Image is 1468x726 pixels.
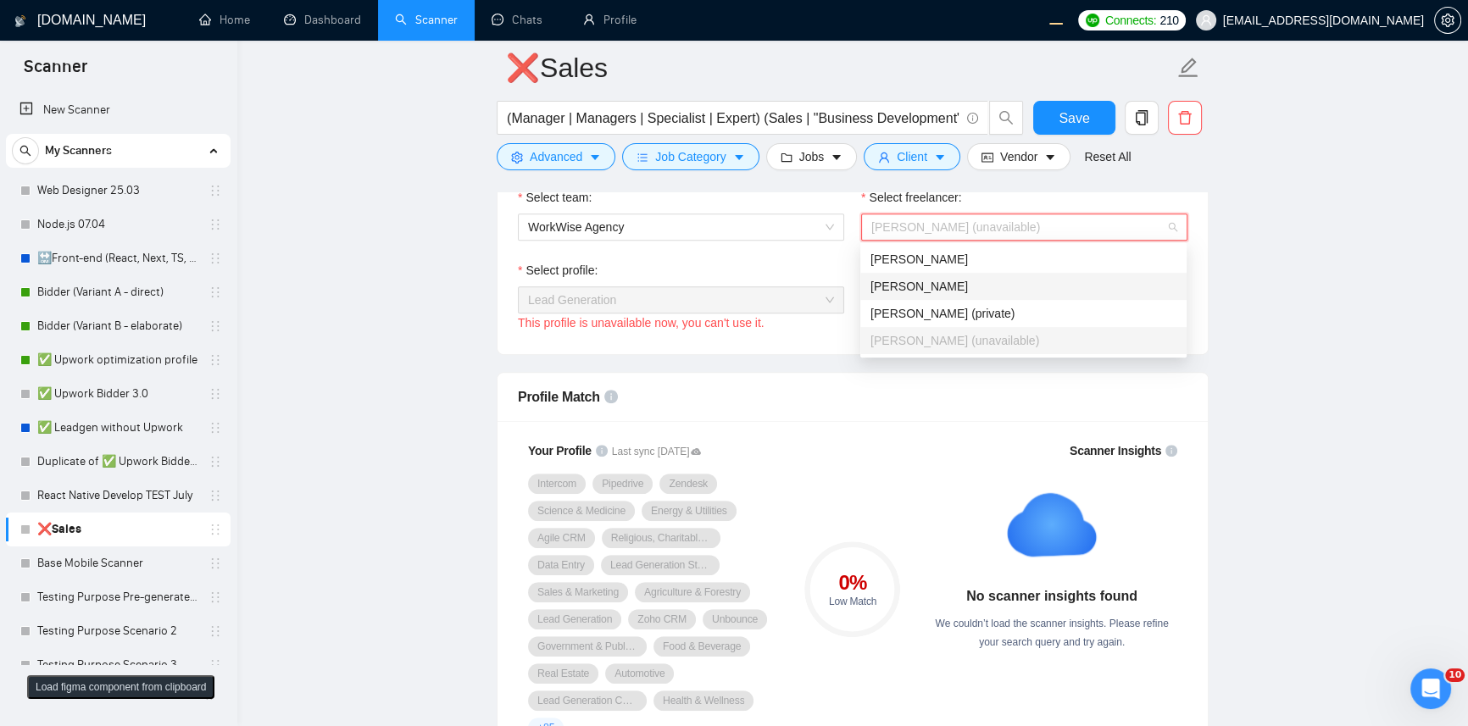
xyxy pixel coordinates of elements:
div: Low Match [804,596,900,607]
a: React Native Develop TEST July [37,479,198,513]
span: holder [209,523,222,536]
span: Advanced [530,147,582,166]
a: Duplicate of ✅ Upwork Bidder 3.0 [37,445,198,479]
span: Last sync [DATE] [612,444,701,460]
button: folderJobscaret-down [766,143,858,170]
a: Bidder (Variant B - elaborate) [37,309,198,343]
span: caret-down [589,151,601,163]
span: Save [1059,108,1089,129]
span: holder [209,489,222,502]
a: 🔛Front-end (React, Next, TS, UI libr) | Outstaff [37,241,198,275]
span: holder [209,218,222,231]
span: Sales & Marketing [537,585,619,599]
span: [PERSON_NAME] (unavailable) [870,334,1039,347]
span: Lead Generation Strategy [610,558,710,572]
span: 210 [1159,11,1178,30]
a: Node.js 07.04 [37,208,198,241]
span: We couldn’t load the scanner insights. Please refine your search query and try again. [935,618,1168,648]
button: userClientcaret-down [864,143,960,170]
span: [PERSON_NAME] (private) [870,307,1015,320]
button: search [989,101,1023,135]
button: search [12,137,39,164]
li: New Scanner [6,93,231,127]
span: bars [637,151,648,163]
a: Testing Purpose Scenario 2 [37,614,198,648]
button: settingAdvancedcaret-down [497,143,615,170]
span: Real Estate [537,667,589,680]
label: Select freelancer: [861,188,961,207]
a: homeHome [199,13,250,27]
span: Scanner [10,54,101,90]
span: caret-down [934,151,946,163]
span: Lead Generation [537,612,612,626]
div: This profile is unavailable now, you can't use it. [518,313,844,332]
span: user [878,151,890,163]
button: idcardVendorcaret-down [967,143,1070,170]
a: Web Designer 25.03 [37,174,198,208]
span: idcard [981,151,993,163]
button: setting [1434,7,1461,34]
a: dashboardDashboard [284,13,361,27]
span: holder [209,184,222,197]
span: [PERSON_NAME] (unavailable) [871,220,1040,234]
span: search [990,110,1022,125]
span: Zendesk [669,477,708,490]
a: searchScanner [395,13,458,27]
span: My Scanners [45,134,112,168]
button: barsJob Categorycaret-down [622,143,759,170]
span: Client [897,147,927,166]
a: New Scanner [19,93,217,127]
a: setting [1434,14,1461,27]
input: Search Freelance Jobs... [507,108,959,129]
span: [PERSON_NAME] [870,280,968,293]
span: Profile Match [518,390,600,404]
span: Zoho CRM [637,612,687,626]
span: Pipedrive [602,477,643,490]
span: folder [781,151,792,163]
span: user [1200,14,1212,26]
span: info-circle [604,390,618,403]
img: upwork-logo.png [1086,14,1099,27]
span: holder [209,590,222,604]
span: search [13,145,38,157]
span: holder [209,252,222,265]
button: copy [1125,101,1159,135]
span: Lead Generation Content Creation [537,694,637,707]
a: ✅ Leadgen without Upwork [37,411,198,445]
span: Jobs [799,147,825,166]
button: Save [1033,101,1115,135]
button: delete [1168,101,1202,135]
a: ✅ Upwork optimization profile [37,343,198,377]
a: userProfile [583,13,637,27]
span: Select profile: [525,261,598,280]
a: ❌Sales [37,513,198,546]
img: logo [14,8,26,35]
span: holder [209,455,222,468]
div: 0 % [804,573,900,593]
span: holder [209,319,222,333]
span: delete [1169,110,1201,125]
input: Scanner name... [506,47,1174,89]
span: edit [1177,57,1199,79]
span: caret-down [733,151,745,163]
span: Health & Wellness [663,694,744,707]
span: Connects: [1105,11,1156,30]
span: setting [1435,14,1460,27]
iframe: Intercom live chat [1410,668,1451,709]
div: This contractor is unavailable now, you can't use it. [861,241,1187,259]
span: Data Entry [537,558,585,572]
span: Religious, Charitable & Nonprofit [611,531,711,545]
span: 10 [1445,668,1465,682]
span: setting [511,151,523,163]
span: [PERSON_NAME] [870,252,968,266]
span: copy [1126,110,1158,125]
span: Your Profile [528,444,592,457]
span: Vendor [1000,147,1037,166]
span: Agriculture & Forestry [644,585,741,599]
span: holder [209,421,222,435]
a: Base Mobile Scanner [37,546,198,580]
a: ✅ Upwork Bidder 3.0 [37,377,198,411]
span: info-circle [967,113,978,124]
span: Intercom [537,477,576,490]
span: Scanner Insights [1070,445,1161,457]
